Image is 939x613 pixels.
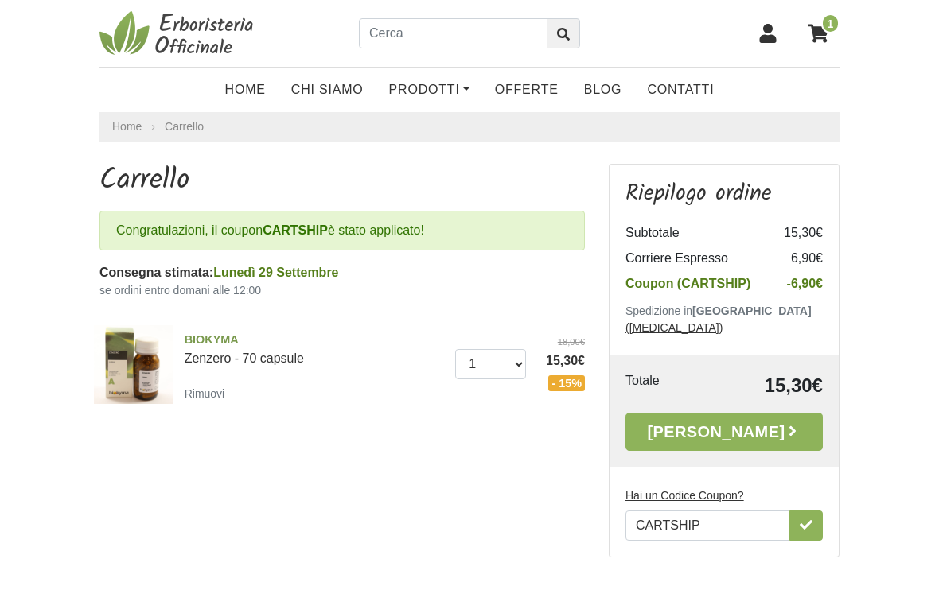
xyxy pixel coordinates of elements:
[213,266,338,279] span: Lunedì 29 Settembre
[99,263,585,282] div: Consegna stimata:
[185,332,444,365] a: BIOKYMAZenzero - 70 capsule
[759,220,823,246] td: 15,30€
[165,120,204,133] a: Carrello
[99,282,585,299] small: se ordini entro domani alle 12:00
[212,74,279,106] a: Home
[99,164,585,198] h1: Carrello
[112,118,142,135] a: Home
[571,74,635,106] a: Blog
[376,74,482,106] a: Prodotti
[625,180,823,208] h3: Riepilogo ordine
[263,223,328,237] b: CARTSHIP
[634,74,727,106] a: Contatti
[625,303,823,336] p: Spedizione in
[692,305,812,317] b: [GEOGRAPHIC_DATA]
[625,413,823,451] a: [PERSON_NAME]
[759,246,823,271] td: 6,90€
[698,371,823,400] td: 15,30€
[821,14,840,33] span: 1
[625,271,759,297] td: Coupon (CARTSHIP)
[800,14,840,53] a: 1
[185,332,444,349] span: BIOKYMA
[94,325,173,404] img: Zenzero - 70 capsule
[625,321,723,334] a: ([MEDICAL_DATA])
[548,375,585,391] span: - 15%
[185,387,225,400] small: Rimuovi
[99,10,259,57] img: Erboristeria Officinale
[625,487,744,504] label: Hai un Codice Coupon?
[482,74,571,106] a: OFFERTE
[538,351,585,371] span: 15,30€
[759,271,823,297] td: -6,90€
[99,211,585,250] div: Congratulazioni, il coupon è stato applicato!
[99,112,840,142] nav: breadcrumb
[625,220,759,246] td: Subtotale
[185,383,232,403] a: Rimuovi
[359,18,547,48] input: Cerca
[625,246,759,271] td: Corriere Espresso
[538,336,585,349] del: 18,00€
[625,371,698,400] td: Totale
[279,74,376,106] a: Chi Siamo
[625,489,744,502] u: Hai un Codice Coupon?
[625,510,790,541] input: Hai un Codice Coupon?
